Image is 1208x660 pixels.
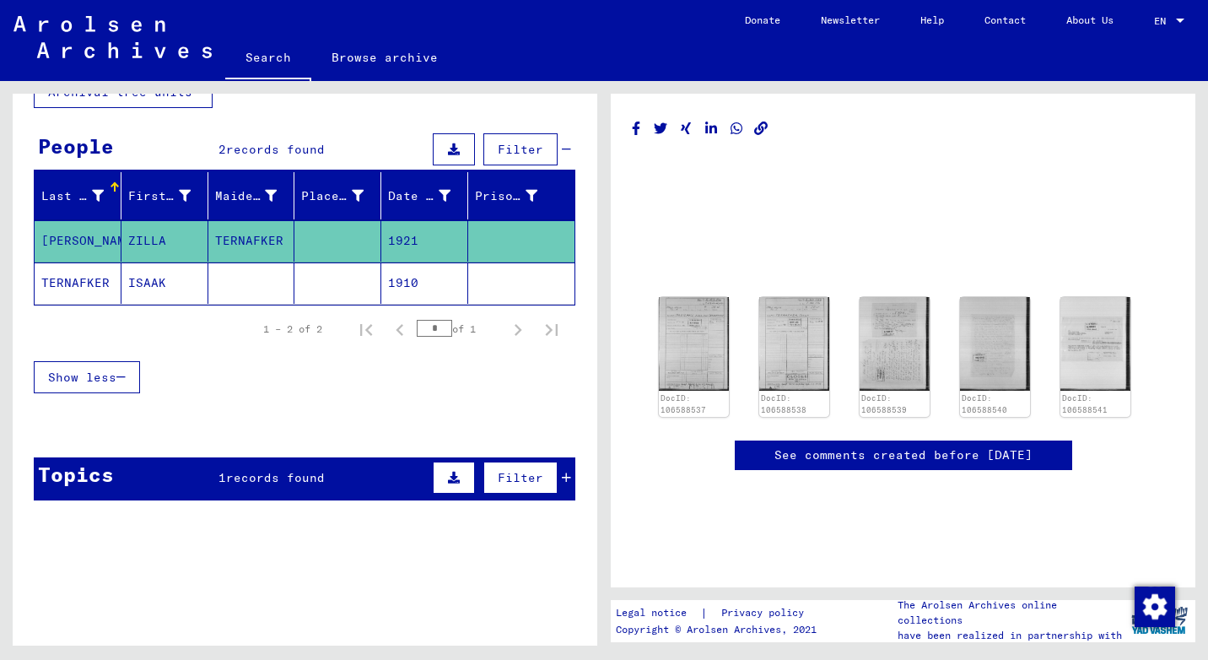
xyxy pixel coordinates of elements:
span: records found [226,470,325,485]
span: records found [226,142,325,157]
a: See comments created before [DATE] [774,446,1033,464]
mat-header-cell: Date of Birth [381,172,468,219]
a: DocID: 106588538 [761,393,806,414]
img: 001.jpg [1060,297,1130,391]
button: Share on Facebook [628,118,645,139]
div: Place of Birth [301,182,385,209]
div: Last Name [41,187,104,205]
a: DocID: 106588539 [861,393,907,414]
div: | [616,604,824,622]
span: 2 [218,142,226,157]
a: Search [225,37,311,81]
mat-cell: TERNAFKER [208,220,295,262]
div: Place of Birth [301,187,364,205]
mat-header-cell: Place of Birth [294,172,381,219]
button: Share on LinkedIn [703,118,720,139]
img: Arolsen_neg.svg [13,16,212,58]
span: Show less [48,370,116,385]
mat-header-cell: Maiden Name [208,172,295,219]
mat-cell: 1921 [381,220,468,262]
mat-cell: TERNAFKER [35,262,121,304]
button: Next page [501,312,535,346]
button: First page [349,312,383,346]
img: 001.jpg [659,297,729,391]
mat-cell: ISAAK [121,262,208,304]
a: Legal notice [616,604,700,622]
button: Last page [535,312,569,346]
button: Share on Twitter [652,118,670,139]
div: Last Name [41,182,125,209]
div: of 1 [417,321,501,337]
mat-header-cell: Last Name [35,172,121,219]
button: Share on WhatsApp [728,118,746,139]
div: Maiden Name [215,182,299,209]
button: Filter [483,462,558,494]
div: Maiden Name [215,187,278,205]
mat-header-cell: First Name [121,172,208,219]
img: 001.jpg [759,297,829,391]
button: Filter [483,133,558,165]
button: Show less [34,361,140,393]
p: The Arolsen Archives online collections [898,598,1122,628]
div: 1 – 2 of 2 [263,322,322,337]
mat-header-cell: Prisoner # [468,172,574,219]
a: Browse archive [311,37,458,78]
button: Share on Xing [677,118,695,139]
span: 1 [218,470,226,485]
div: First Name [128,187,191,205]
button: Previous page [383,312,417,346]
img: Change consent [1135,587,1175,627]
a: Privacy policy [708,604,824,622]
a: DocID: 106588541 [1062,393,1108,414]
img: 001.jpg [960,297,1030,391]
span: EN [1154,15,1173,27]
a: DocID: 106588537 [661,393,706,414]
div: Prisoner # [475,187,537,205]
mat-cell: ZILLA [121,220,208,262]
div: First Name [128,182,212,209]
div: Prisoner # [475,182,558,209]
mat-cell: 1910 [381,262,468,304]
p: have been realized in partnership with [898,628,1122,643]
a: DocID: 106588540 [962,393,1007,414]
div: People [38,131,114,161]
button: Copy link [752,118,770,139]
img: yv_logo.png [1128,599,1191,641]
div: Date of Birth [388,182,472,209]
span: Filter [498,142,543,157]
span: Filter [498,470,543,485]
mat-cell: [PERSON_NAME] [35,220,121,262]
div: Date of Birth [388,187,450,205]
p: Copyright © Arolsen Archives, 2021 [616,622,824,637]
div: Topics [38,459,114,490]
img: 001.jpg [860,297,930,391]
